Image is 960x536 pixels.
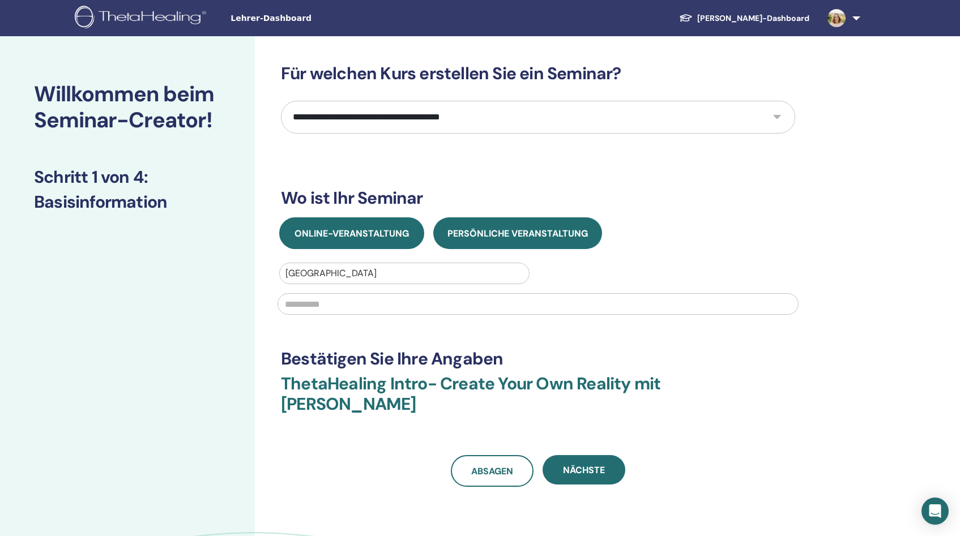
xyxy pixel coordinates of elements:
[827,9,846,27] img: default.jpg
[295,228,409,239] span: Online-Veranstaltung
[281,63,795,84] h3: Für welchen Kurs erstellen Sie ein Seminar?
[231,12,400,24] span: Lehrer-Dashboard
[279,217,424,249] button: Online-Veranstaltung
[281,188,795,208] h3: Wo ist Ihr Seminar
[34,167,221,187] h3: Schritt 1 von 4 :
[75,6,210,31] img: logo.png
[921,498,949,525] div: Open Intercom Messenger
[433,217,602,249] button: Persönliche Veranstaltung
[34,82,221,133] h2: Willkommen beim Seminar-Creator!
[543,455,625,484] button: Nächste
[563,464,605,476] span: Nächste
[281,374,795,428] h3: ThetaHealing Intro- Create Your Own Reality mit [PERSON_NAME]
[670,8,818,29] a: [PERSON_NAME]-Dashboard
[471,465,513,477] span: Absagen
[447,228,588,239] span: Persönliche Veranstaltung
[451,455,534,487] a: Absagen
[281,349,795,369] h3: Bestätigen Sie Ihre Angaben
[679,13,693,23] img: graduation-cap-white.svg
[34,192,221,212] h3: Basisinformation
